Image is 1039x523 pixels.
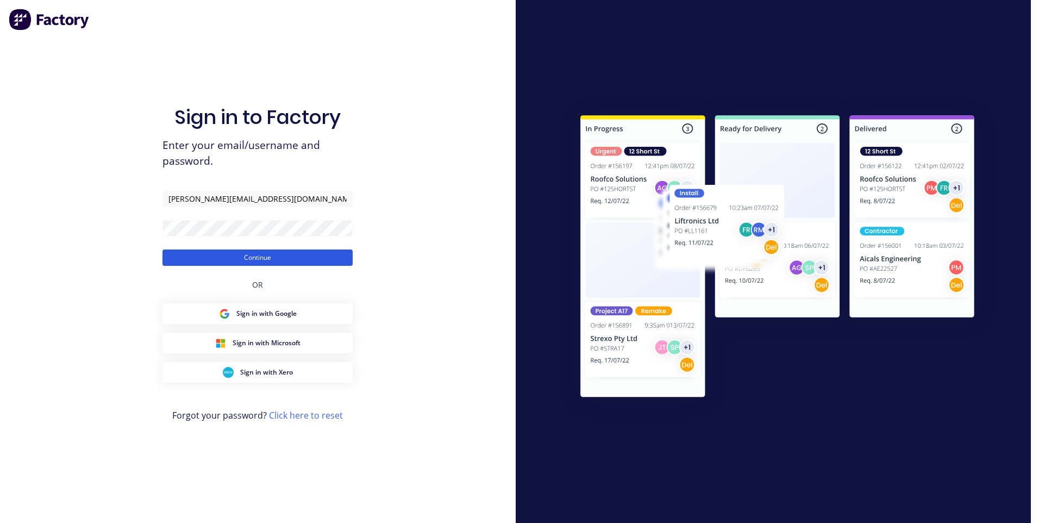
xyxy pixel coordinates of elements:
[236,309,297,319] span: Sign in with Google
[174,105,341,129] h1: Sign in to Factory
[215,338,226,348] img: Microsoft Sign in
[233,338,301,348] span: Sign in with Microsoft
[162,333,353,353] button: Microsoft Sign inSign in with Microsoft
[162,250,353,266] button: Continue
[162,362,353,383] button: Xero Sign inSign in with Xero
[252,266,263,303] div: OR
[223,367,234,378] img: Xero Sign in
[269,409,343,421] a: Click here to reset
[9,9,90,30] img: Factory
[162,191,353,207] input: Email/Username
[162,303,353,324] button: Google Sign inSign in with Google
[162,138,353,169] span: Enter your email/username and password.
[219,308,230,319] img: Google Sign in
[556,94,998,423] img: Sign in
[240,368,293,377] span: Sign in with Xero
[172,409,343,422] span: Forgot your password?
